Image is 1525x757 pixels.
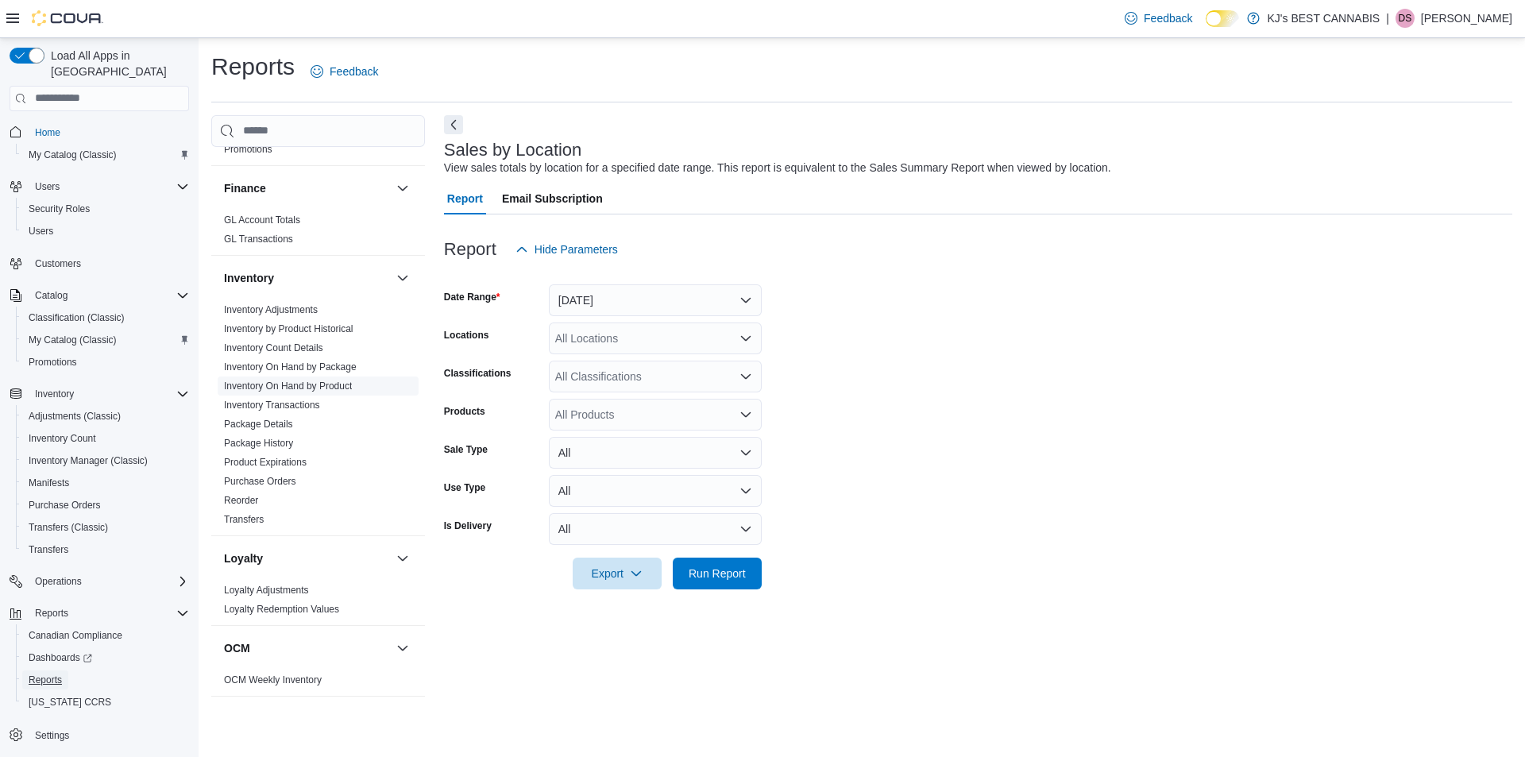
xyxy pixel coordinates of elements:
[224,604,339,615] a: Loyalty Redemption Values
[224,514,264,525] a: Transfers
[573,558,662,589] button: Export
[22,518,189,537] span: Transfers (Classic)
[35,729,69,742] span: Settings
[16,220,195,242] button: Users
[224,585,309,596] a: Loyalty Adjustments
[3,383,195,405] button: Inventory
[224,674,322,686] span: OCM Weekly Inventory
[3,723,195,746] button: Settings
[535,241,618,257] span: Hide Parameters
[29,674,62,686] span: Reports
[16,494,195,516] button: Purchase Orders
[224,361,357,373] a: Inventory On Hand by Package
[29,726,75,745] a: Settings
[1118,2,1199,34] a: Feedback
[211,51,295,83] h1: Reports
[29,254,87,273] a: Customers
[29,604,75,623] button: Reports
[224,180,390,196] button: Finance
[22,473,75,492] a: Manifests
[22,496,107,515] a: Purchase Orders
[22,199,96,218] a: Security Roles
[22,407,189,426] span: Adjustments (Classic)
[549,284,762,316] button: [DATE]
[224,437,293,450] span: Package History
[44,48,189,79] span: Load All Apps in [GEOGRAPHIC_DATA]
[444,405,485,418] label: Products
[224,144,272,155] a: Promotions
[1144,10,1192,26] span: Feedback
[224,418,293,431] span: Package Details
[29,177,66,196] button: Users
[22,308,189,327] span: Classification (Classic)
[29,311,125,324] span: Classification (Classic)
[444,519,492,532] label: Is Delivery
[224,399,320,411] span: Inventory Transactions
[29,410,121,423] span: Adjustments (Classic)
[16,198,195,220] button: Security Roles
[224,456,307,469] span: Product Expirations
[1386,9,1389,28] p: |
[224,400,320,411] a: Inventory Transactions
[224,711,261,727] h3: Pricing
[3,176,195,198] button: Users
[224,322,353,335] span: Inventory by Product Historical
[22,451,189,470] span: Inventory Manager (Classic)
[224,475,296,488] span: Purchase Orders
[29,696,111,709] span: [US_STATE] CCRS
[224,640,390,656] button: OCM
[35,607,68,620] span: Reports
[16,472,195,494] button: Manifests
[582,558,652,589] span: Export
[689,566,746,581] span: Run Report
[22,693,118,712] a: [US_STATE] CCRS
[224,603,339,616] span: Loyalty Redemption Values
[224,584,309,597] span: Loyalty Adjustments
[444,160,1111,176] div: View sales totals by location for a specified date range. This report is equivalent to the Sales ...
[35,289,68,302] span: Catalog
[224,323,353,334] a: Inventory by Product Historical
[224,270,390,286] button: Inventory
[16,624,195,647] button: Canadian Compliance
[502,183,603,214] span: Email Subscription
[1396,9,1415,28] div: Deepika Sharma
[22,451,154,470] a: Inventory Manager (Classic)
[22,496,189,515] span: Purchase Orders
[22,693,189,712] span: Washington CCRS
[22,473,189,492] span: Manifests
[3,570,195,593] button: Operations
[330,64,378,79] span: Feedback
[16,691,195,713] button: [US_STATE] CCRS
[3,284,195,307] button: Catalog
[29,454,148,467] span: Inventory Manager (Classic)
[549,437,762,469] button: All
[224,380,352,392] span: Inventory On Hand by Product
[22,518,114,537] a: Transfers (Classic)
[224,457,307,468] a: Product Expirations
[35,126,60,139] span: Home
[3,121,195,144] button: Home
[16,427,195,450] button: Inventory Count
[549,513,762,545] button: All
[3,252,195,275] button: Customers
[22,222,189,241] span: Users
[29,432,96,445] span: Inventory Count
[673,558,762,589] button: Run Report
[29,384,189,404] span: Inventory
[224,550,263,566] h3: Loyalty
[29,253,189,273] span: Customers
[22,330,189,350] span: My Catalog (Classic)
[32,10,103,26] img: Cova
[16,516,195,539] button: Transfers (Classic)
[29,122,189,142] span: Home
[304,56,384,87] a: Feedback
[224,143,272,156] span: Promotions
[22,145,123,164] a: My Catalog (Classic)
[29,604,189,623] span: Reports
[224,494,258,507] span: Reorder
[22,330,123,350] a: My Catalog (Classic)
[224,214,300,226] a: GL Account Totals
[739,408,752,421] button: Open list of options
